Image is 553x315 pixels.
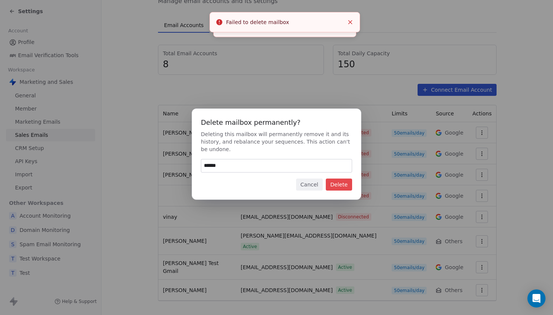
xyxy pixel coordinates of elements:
span: Delete mailbox permanently? [201,118,352,127]
button: Cancel [296,179,323,191]
div: Failed to delete mailbox [226,18,344,26]
button: Close toast [345,17,355,27]
span: Deleting this mailbox will permanently remove it and its history, and rebalance your sequences. T... [201,130,352,153]
button: Delete [326,179,352,191]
